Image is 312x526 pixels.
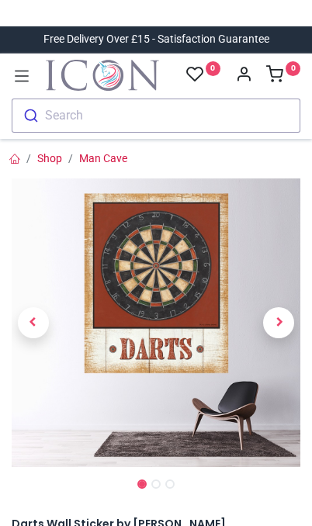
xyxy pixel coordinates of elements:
a: 0 [266,70,300,82]
iframe: Customer reviews powered by Trustpilot [12,5,300,21]
span: Next [263,307,294,338]
a: Man Cave [79,152,127,164]
div: Free Delivery Over £15 - Satisfaction Guarantee [43,32,269,47]
img: Icon Wall Stickers [46,60,159,91]
a: Previous [12,222,55,424]
span: Previous [18,307,49,338]
img: Darts Wall Sticker by David Carter Brown [12,178,300,467]
a: Shop [37,152,62,164]
a: Next [257,222,300,424]
a: Account Info [235,70,252,82]
sup: 0 [206,61,220,76]
sup: 0 [286,61,300,76]
a: Logo of Icon Wall Stickers [46,60,159,91]
button: Search [12,99,300,133]
a: 0 [186,65,220,85]
div: Search [45,109,83,122]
